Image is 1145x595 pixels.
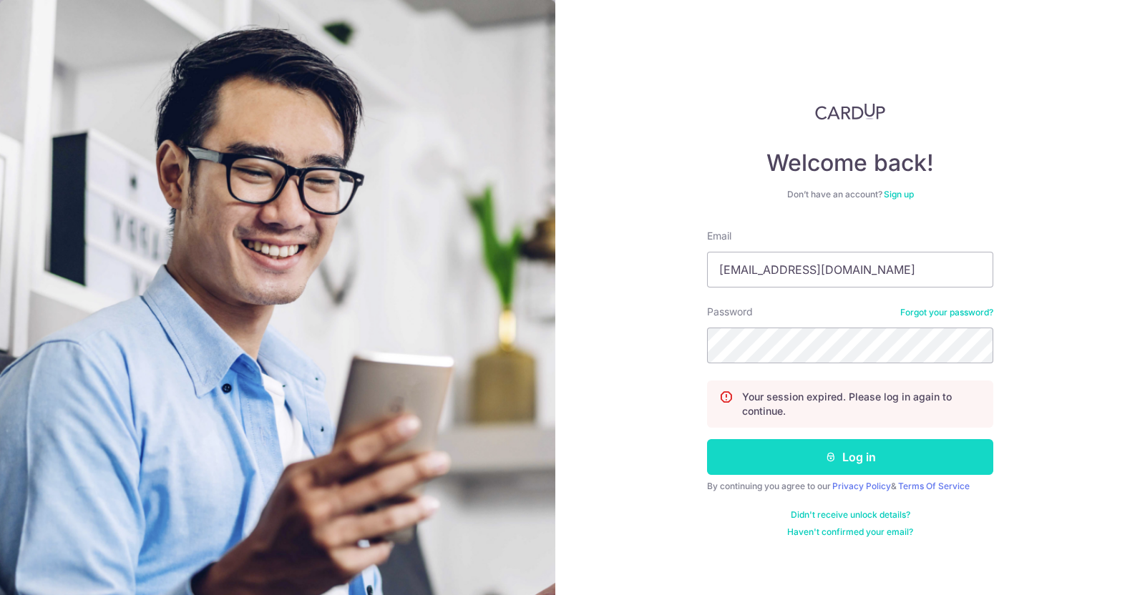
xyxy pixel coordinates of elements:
div: By continuing you agree to our & [707,481,993,492]
a: Terms Of Service [898,481,970,491]
a: Didn't receive unlock details? [791,509,910,521]
input: Enter your Email [707,252,993,287]
label: Password [707,305,753,319]
label: Email [707,229,731,243]
a: Privacy Policy [832,481,891,491]
div: Don’t have an account? [707,189,993,200]
img: CardUp Logo [815,103,885,120]
a: Forgot your password? [900,307,993,318]
h4: Welcome back! [707,149,993,177]
button: Log in [707,439,993,475]
a: Sign up [884,189,914,200]
a: Haven't confirmed your email? [787,526,913,538]
p: Your session expired. Please log in again to continue. [742,390,981,418]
